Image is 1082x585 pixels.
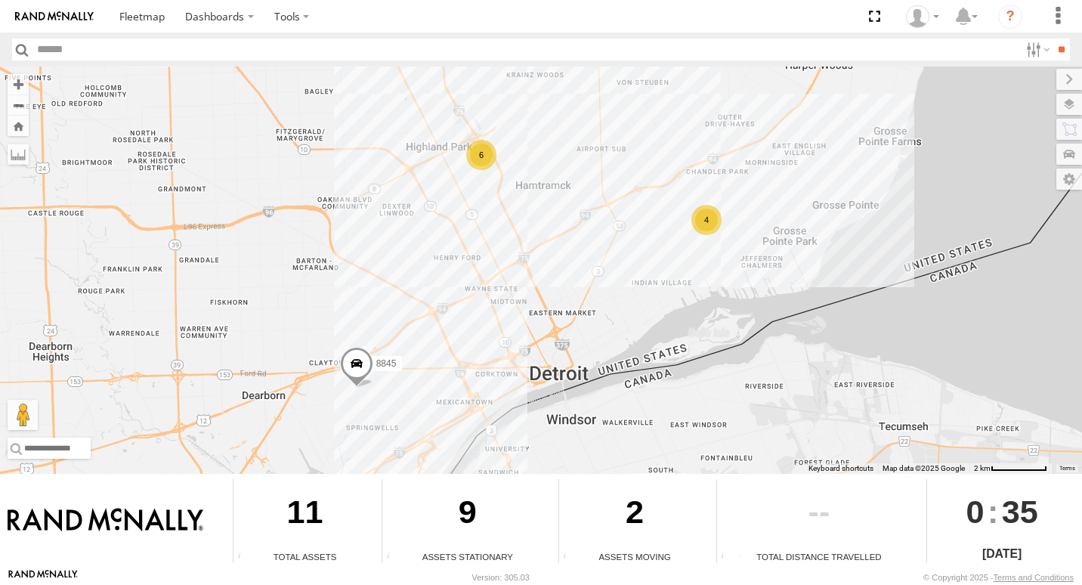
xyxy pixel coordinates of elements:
div: Total number of assets current stationary. [382,552,405,563]
div: © Copyright 2025 - [923,573,1074,582]
div: 11 [233,479,376,550]
i: ? [998,5,1022,29]
div: Total number of Enabled Assets [233,552,256,563]
button: Zoom in [8,74,29,94]
button: Keyboard shortcuts [808,463,873,474]
img: rand-logo.svg [15,11,94,22]
div: 9 [382,479,553,550]
div: 2 [559,479,711,550]
div: 4 [691,205,722,235]
div: Total Distance Travelled [717,550,922,563]
div: Total distance travelled by all assets within specified date range and applied filters [717,552,740,563]
div: 6 [466,140,496,170]
span: 0 [966,479,985,544]
button: Drag Pegman onto the map to open Street View [8,400,38,430]
button: Zoom out [8,94,29,116]
button: Zoom Home [8,116,29,136]
span: 35 [1002,479,1038,544]
button: Map Scale: 2 km per 71 pixels [969,463,1052,474]
a: Terms [1059,465,1075,471]
div: Version: 305.03 [472,573,530,582]
div: : [927,479,1076,544]
label: Measure [8,144,29,165]
div: Assets Moving [559,550,711,563]
img: Rand McNally [8,508,203,534]
div: Total Assets [233,550,376,563]
span: Map data ©2025 Google [883,464,965,472]
span: 2 km [974,464,991,472]
a: Terms and Conditions [994,573,1074,582]
a: Visit our Website [8,570,78,585]
span: 8845 [376,357,397,368]
div: [DATE] [927,545,1076,563]
label: Map Settings [1056,169,1082,190]
div: Valeo Dash [901,5,944,28]
div: Total number of assets current in transit. [559,552,582,563]
label: Search Filter Options [1020,39,1053,60]
div: Assets Stationary [382,550,553,563]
